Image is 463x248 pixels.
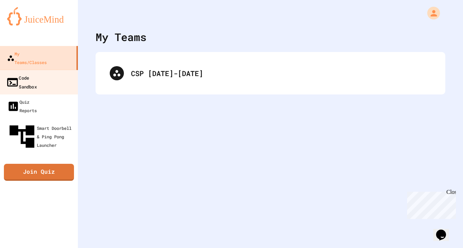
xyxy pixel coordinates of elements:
div: My Account [420,5,442,21]
div: Quiz Reports [7,98,37,115]
div: Code Sandbox [6,73,37,91]
a: Join Quiz [4,164,74,181]
iframe: chat widget [404,189,456,219]
div: My Teams/Classes [7,50,47,67]
img: logo-orange.svg [7,7,71,25]
div: CSP [DATE]-[DATE] [131,68,431,79]
div: CSP [DATE]-[DATE] [103,59,438,87]
iframe: chat widget [433,220,456,241]
div: Chat with us now!Close [3,3,49,45]
div: My Teams [96,29,147,45]
div: Smart Doorbell & Ping Pong Launcher [7,122,75,151]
